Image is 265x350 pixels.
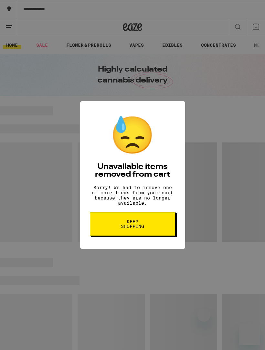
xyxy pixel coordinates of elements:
div: 😓 [110,114,155,157]
iframe: Button to launch messaging window [239,324,260,345]
span: Keep Shopping [116,219,149,228]
h2: Unavailable items removed from cart [90,163,175,179]
p: Sorry! We had to remove one or more items from your cart because they are no longer available. [90,185,175,206]
button: Keep Shopping [90,212,175,236]
iframe: Close message [197,309,210,322]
